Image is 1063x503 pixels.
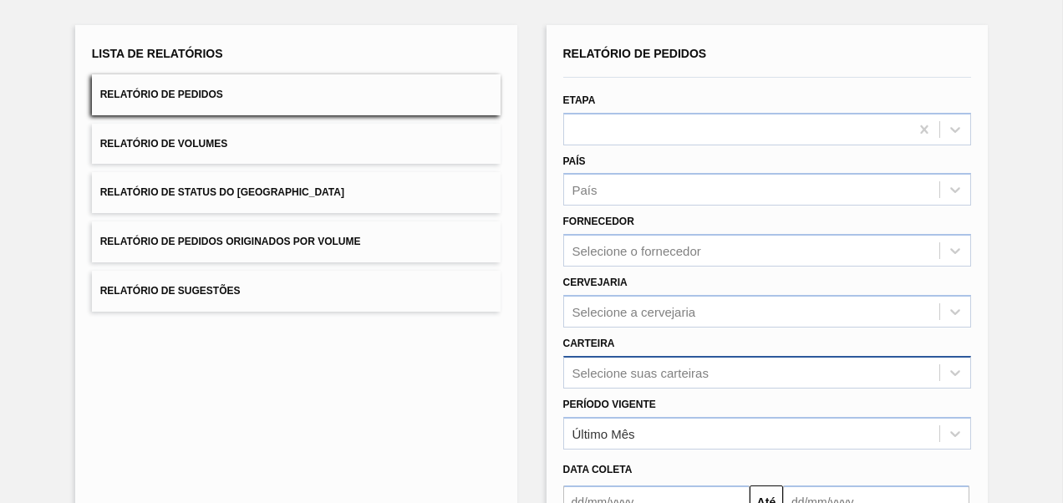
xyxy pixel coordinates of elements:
[563,399,656,410] label: Período Vigente
[100,89,223,100] span: Relatório de Pedidos
[100,138,227,150] span: Relatório de Volumes
[563,277,628,288] label: Cervejaria
[563,47,707,60] span: Relatório de Pedidos
[563,216,634,227] label: Fornecedor
[100,236,361,247] span: Relatório de Pedidos Originados por Volume
[563,94,596,106] label: Etapa
[92,271,501,312] button: Relatório de Sugestões
[572,426,635,440] div: Último Mês
[572,304,696,318] div: Selecione a cervejaria
[100,186,344,198] span: Relatório de Status do [GEOGRAPHIC_DATA]
[572,244,701,258] div: Selecione o fornecedor
[100,285,241,297] span: Relatório de Sugestões
[92,47,223,60] span: Lista de Relatórios
[92,124,501,165] button: Relatório de Volumes
[92,221,501,262] button: Relatório de Pedidos Originados por Volume
[563,338,615,349] label: Carteira
[92,172,501,213] button: Relatório de Status do [GEOGRAPHIC_DATA]
[572,183,598,197] div: País
[92,74,501,115] button: Relatório de Pedidos
[572,365,709,379] div: Selecione suas carteiras
[563,464,633,475] span: Data coleta
[563,155,586,167] label: País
